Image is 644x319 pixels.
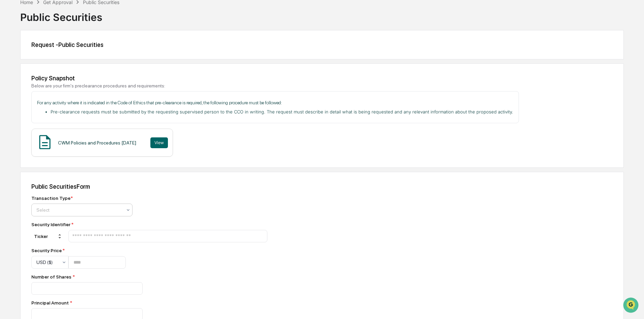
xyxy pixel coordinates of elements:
span: Attestations [56,85,84,92]
div: Transaction Type [31,195,73,201]
div: CWM Policies and Procedures [DATE] [58,140,136,145]
img: Document Icon [36,134,53,151]
div: Below are your firm's preclearance procedures and requirements: [31,83,613,88]
div: Security Price [31,248,126,253]
div: Policy Snapshot [31,75,613,82]
button: View [150,137,168,148]
div: Security Identifier [31,222,267,227]
div: Public Securities Form [31,183,613,190]
img: 1746055101610-c473b297-6a78-478c-a979-82029cc54cd1 [7,52,19,64]
span: Preclearance [13,85,43,92]
a: 🗄️Attestations [46,82,86,95]
div: Start new chat [23,52,111,58]
button: Start new chat [115,54,123,62]
p: How can we help? [7,14,123,25]
div: 🖐️ [7,86,12,91]
span: Pylon [67,114,82,119]
div: We're available if you need us! [23,58,85,64]
div: Request - Public Securities [31,41,613,48]
span: Data Lookup [13,98,42,105]
div: 🔎 [7,99,12,104]
div: Ticker [31,231,65,242]
a: 🔎Data Lookup [4,95,45,107]
iframe: Open customer support [622,297,641,315]
a: Powered byPylon [48,114,82,119]
div: Principal Amount [31,300,267,305]
div: 🗄️ [49,86,54,91]
div: Number of Shares [31,274,267,280]
p: For any activity where it is indicated in the Code of Ethics that pre-clearance is required, the ... [37,99,513,106]
div: Public Securities [20,6,624,23]
a: 🖐️Preclearance [4,82,46,95]
li: Pre-clearance requests must be submitted by the requesting supervised person to the CCO in writin... [51,109,513,115]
